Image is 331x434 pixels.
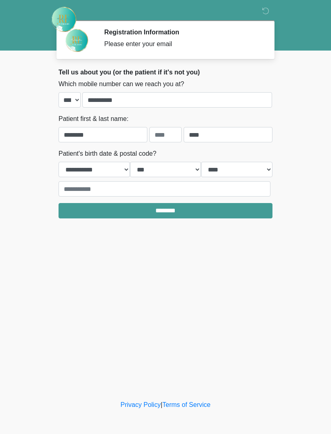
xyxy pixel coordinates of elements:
[59,114,128,124] label: Patient first & last name:
[59,79,184,89] label: Which mobile number can we reach you at?
[162,401,210,408] a: Terms of Service
[59,68,272,76] h2: Tell us about you (or the patient if it's not you)
[59,149,156,159] label: Patient's birth date & postal code?
[65,28,89,53] img: Agent Avatar
[161,401,162,408] a: |
[50,6,77,33] img: Rehydrate Aesthetics & Wellness Logo
[104,39,260,49] div: Please enter your email
[121,401,161,408] a: Privacy Policy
